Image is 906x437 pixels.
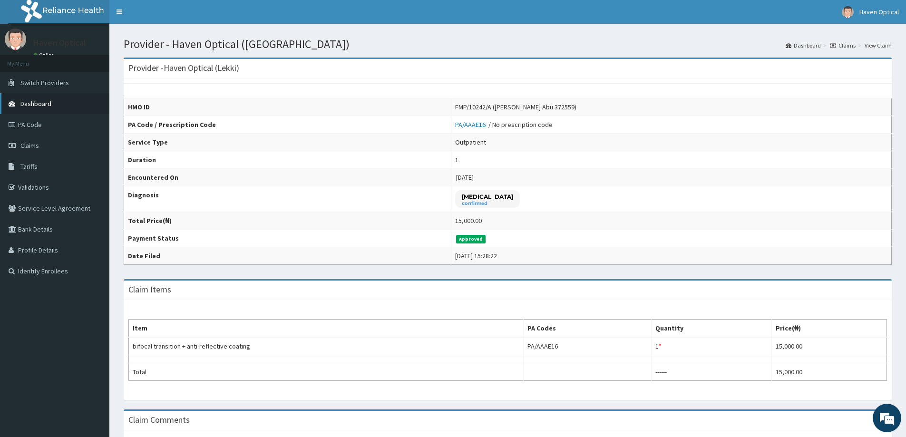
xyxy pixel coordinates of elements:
a: PA/AAAE16 [455,120,488,129]
span: Approved [456,235,486,243]
td: 1 [652,337,771,355]
span: Dashboard [20,99,51,108]
td: bifocal transition + anti-reflective coating [129,337,524,355]
img: User Image [5,29,26,50]
span: Claims [20,141,39,150]
th: Total Price(₦) [124,212,451,230]
div: FMP/10242/A ([PERSON_NAME] Abu 372559) [455,102,576,112]
td: ------ [652,363,771,381]
th: Diagnosis [124,186,451,212]
th: PA Code / Prescription Code [124,116,451,134]
span: [DATE] [456,173,474,182]
td: 15,000.00 [771,363,887,381]
p: Haven Optical [33,39,86,47]
a: Online [33,52,56,58]
div: Outpatient [455,137,486,147]
h3: Provider - Haven Optical (Lekki) [128,64,239,72]
span: Haven Optical [859,8,899,16]
img: User Image [842,6,854,18]
th: HMO ID [124,98,451,116]
div: [DATE] 15:28:22 [455,251,497,261]
th: Price(₦) [771,320,887,338]
th: Quantity [652,320,771,338]
h1: Provider - Haven Optical ([GEOGRAPHIC_DATA]) [124,38,892,50]
p: [MEDICAL_DATA] [462,193,513,201]
a: Dashboard [786,41,821,49]
div: 15,000.00 [455,216,482,225]
a: Claims [830,41,856,49]
th: PA Codes [524,320,652,338]
td: Total [129,363,524,381]
div: / No prescription code [455,120,553,129]
span: Tariffs [20,162,38,171]
th: Duration [124,151,451,169]
h3: Claim Comments [128,416,190,424]
th: Service Type [124,134,451,151]
td: 15,000.00 [771,337,887,355]
th: Date Filed [124,247,451,265]
div: 1 [455,155,458,165]
small: confirmed [462,201,513,206]
th: Item [129,320,524,338]
th: Payment Status [124,230,451,247]
span: Switch Providers [20,78,69,87]
th: Encountered On [124,169,451,186]
a: View Claim [865,41,892,49]
td: PA/AAAE16 [524,337,652,355]
h3: Claim Items [128,285,171,294]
